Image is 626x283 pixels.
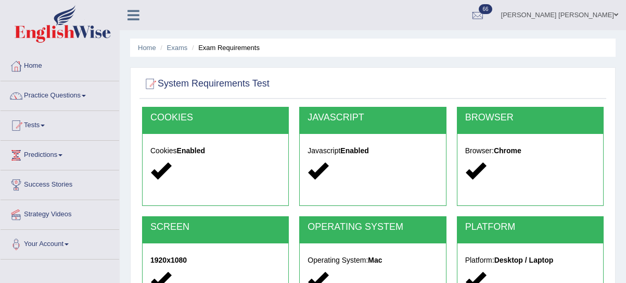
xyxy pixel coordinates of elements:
[1,141,119,167] a: Predictions
[177,146,205,155] strong: Enabled
[308,147,438,155] h5: Javascript
[1,170,119,196] a: Success Stories
[494,256,554,264] strong: Desktop / Laptop
[142,76,270,92] h2: System Requirements Test
[479,4,492,14] span: 66
[150,147,280,155] h5: Cookies
[308,222,438,232] h2: OPERATING SYSTEM
[308,113,438,123] h2: JAVASCRIPT
[368,256,382,264] strong: Mac
[138,44,156,52] a: Home
[494,146,521,155] strong: Chrome
[150,222,280,232] h2: SCREEN
[308,256,438,264] h5: Operating System:
[150,113,280,123] h2: COOKIES
[189,43,260,53] li: Exam Requirements
[465,222,595,232] h2: PLATFORM
[340,146,368,155] strong: Enabled
[150,256,187,264] strong: 1920x1080
[167,44,188,52] a: Exams
[1,200,119,226] a: Strategy Videos
[1,52,119,78] a: Home
[1,81,119,107] a: Practice Questions
[1,230,119,256] a: Your Account
[1,111,119,137] a: Tests
[465,147,595,155] h5: Browser:
[465,113,595,123] h2: BROWSER
[465,256,595,264] h5: Platform:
